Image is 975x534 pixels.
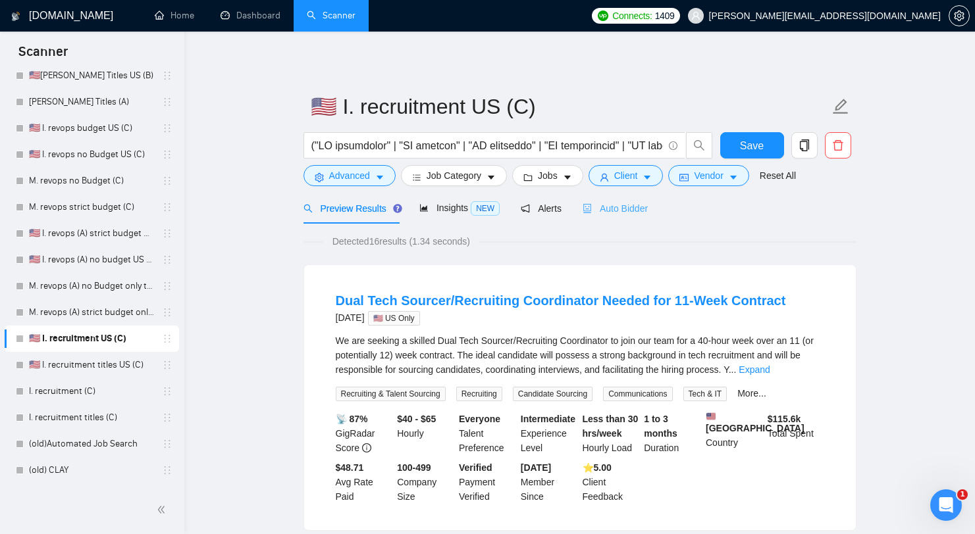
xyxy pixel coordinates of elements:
span: setting [949,11,969,21]
input: Search Freelance Jobs... [311,137,663,154]
span: Connects: [612,9,652,23]
span: holder [162,228,172,239]
span: Detected 16 results (1.34 seconds) [323,234,479,249]
span: caret-down [563,172,572,182]
a: 🇺🇸 I. revops (A) no budget US only titles [29,247,154,273]
span: Insights [419,203,500,213]
span: 1409 [655,9,675,23]
span: notification [521,204,530,213]
span: Jobs [538,168,558,183]
div: Hourly Load [580,412,642,455]
span: holder [162,439,172,449]
div: Tooltip anchor [392,203,404,214]
b: Everyone [459,414,500,424]
span: Communications [603,387,672,401]
span: holder [162,70,172,81]
span: holder [162,465,172,475]
div: Experience Level [518,412,580,455]
span: holder [162,412,172,423]
span: idcard [679,172,689,182]
a: dashboardDashboard [221,10,280,21]
a: Dual Tech Sourcer/Recruiting Coordinator Needed for 11-Week Contract [336,293,786,308]
b: Less than 30 hrs/week [583,414,639,439]
button: Save [720,132,784,158]
button: userClientcaret-down [589,165,664,186]
div: Talent Preference [456,412,518,455]
span: caret-down [487,172,496,182]
span: holder [162,255,172,265]
div: Hourly [394,412,456,455]
input: Scanner name... [311,90,830,123]
b: 1 to 3 months [644,414,677,439]
a: homeHome [155,10,194,21]
span: caret-down [729,172,738,182]
span: Tech & IT [683,387,727,401]
button: delete [825,132,851,158]
span: holder [162,333,172,344]
span: folder [523,172,533,182]
span: holder [162,149,172,160]
span: setting [315,172,324,182]
a: M. revops no Budget (C) [29,168,154,194]
span: Auto Bidder [583,203,648,214]
a: I. recruitment titles (C) [29,404,154,431]
span: Recruiting & Talent Sourcing [336,387,446,401]
img: 🇺🇸 [706,412,716,421]
a: (old) CLAY [29,457,154,483]
span: user [600,172,609,182]
span: holder [162,281,172,291]
a: M. revops (A) no Budget only titles [29,273,154,299]
button: folderJobscaret-down [512,165,583,186]
a: Expand [739,364,770,375]
a: M. revops strict budget (C) [29,194,154,220]
span: holder [162,360,172,370]
a: setting [949,11,970,21]
div: Member Since [518,460,580,504]
div: Duration [641,412,703,455]
a: More... [737,388,766,399]
span: Vendor [694,168,723,183]
span: holder [162,386,172,397]
b: Intermediate [521,414,575,424]
a: (old)Automated Job Search [29,431,154,457]
span: caret-down [643,172,652,182]
a: 🇺🇸 I. recruitment US (C) [29,326,154,352]
div: Country [703,412,765,455]
span: search [303,204,313,213]
a: searchScanner [307,10,356,21]
span: bars [412,172,421,182]
span: Preview Results [303,203,398,214]
span: holder [162,307,172,318]
b: $48.71 [336,462,364,473]
span: Candidate Sourcing [513,387,593,401]
span: delete [826,139,851,151]
span: edit [832,98,849,115]
span: Save [740,137,764,154]
div: Payment Verified [456,460,518,504]
b: [GEOGRAPHIC_DATA] [706,412,804,433]
b: [DATE] [521,462,551,473]
b: 📡 87% [336,414,368,424]
span: area-chart [419,203,429,212]
span: Scanner [8,42,78,70]
b: 100-499 [397,462,431,473]
img: logo [11,6,20,27]
span: copy [792,139,817,151]
iframe: Intercom live chat [930,489,962,521]
div: Total Spent [765,412,827,455]
span: Job Category [427,168,481,183]
a: M. revops (A) strict budget only titles [29,299,154,326]
b: Verified [459,462,492,473]
a: 🇺🇸[PERSON_NAME] Titles US (B) [29,62,154,89]
span: user [691,11,700,20]
a: I. recruitment (C) [29,378,154,404]
a: (old) APPLICANT TRACKING SYSTEM [29,483,154,510]
div: Client Feedback [580,460,642,504]
a: 🇺🇸 I. revops (A) strict budget US only titles [29,220,154,247]
span: holder [162,97,172,107]
button: settingAdvancedcaret-down [303,165,396,186]
span: NEW [471,201,500,216]
div: GigRadar Score [333,412,395,455]
span: holder [162,123,172,133]
span: holder [162,202,172,212]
